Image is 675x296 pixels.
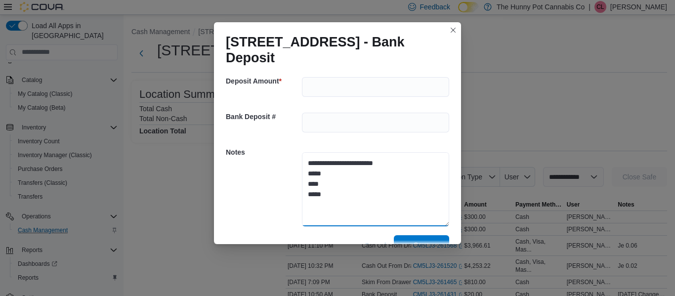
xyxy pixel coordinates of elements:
h5: Deposit Amount [226,71,300,91]
span: Save [414,240,429,250]
h5: Bank Deposit # [226,107,300,127]
button: Cancel [360,236,390,255]
h1: [STREET_ADDRESS] - Bank Deposit [226,34,441,66]
h5: Notes [226,142,300,162]
button: Closes this modal window [447,24,459,36]
button: Save [394,235,449,255]
span: Cancel [364,241,386,251]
